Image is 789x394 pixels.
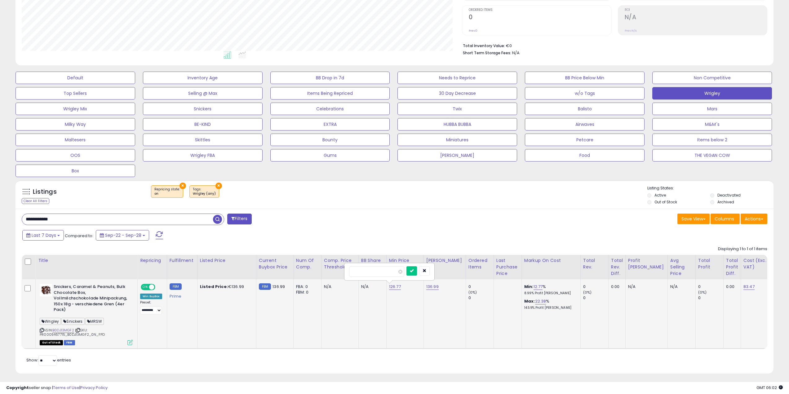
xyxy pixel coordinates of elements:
[625,8,767,12] span: ROI
[141,285,149,290] span: ON
[33,188,57,196] h5: Listings
[143,149,263,162] button: Wrigley FBA
[200,284,228,290] b: Listed Price:
[397,149,517,162] button: [PERSON_NAME]
[200,284,251,290] div: €136.99
[525,103,645,115] button: Balisto
[143,118,263,131] button: BE-KIND
[726,257,738,277] div: Total Profit Diff.
[143,72,263,84] button: Inventory Age
[200,257,254,264] div: Listed Price
[154,187,180,196] span: Repricing state :
[521,255,580,279] th: The percentage added to the cost of goods (COGS) that forms the calculator for Min & Max prices.
[193,187,216,196] span: Tags :
[611,284,621,290] div: 0.00
[524,284,576,295] div: %
[16,103,135,115] button: Wrigley Mix
[296,290,317,295] div: FBM: 0
[143,134,263,146] button: Skittles
[397,87,517,100] button: 30 Day Decrease
[96,230,149,241] button: Sep-22 - Sep-28
[40,284,52,296] img: 41Mq9KS-g2L._SL40_.jpg
[389,257,421,264] div: Min Price
[524,257,578,264] div: Markup on Cost
[40,340,63,345] span: All listings that are currently out of stock and unavailable for purchase on Amazon
[22,230,64,241] button: Last 7 Days
[170,257,195,264] div: Fulfillment
[65,233,93,239] span: Compared to:
[143,103,263,115] button: Snickers
[16,87,135,100] button: Top Sellers
[80,385,108,391] a: Privacy Policy
[756,385,783,391] span: 2025-10-6 06:02 GMT
[524,291,576,295] p: 8.99% Profit [PERSON_NAME]
[143,87,263,100] button: Selling @ Max
[525,87,645,100] button: w/o Tags
[743,284,755,290] a: 83.47
[583,290,592,295] small: (0%)
[170,283,182,290] small: FBM
[652,134,772,146] button: Items below 2
[270,103,390,115] button: Celebrations
[324,284,354,290] div: N/A
[583,284,608,290] div: 0
[524,299,576,310] div: %
[496,257,519,277] div: Last Purchase Price
[698,290,707,295] small: (0%)
[698,257,721,270] div: Total Profit
[468,284,494,290] div: 0
[524,284,534,290] b: Min:
[6,385,108,391] div: seller snap | |
[743,257,775,270] div: Cost (Exc. VAT)
[677,214,710,224] button: Save View
[524,298,535,304] b: Max:
[38,257,135,264] div: Title
[525,149,645,162] button: Food
[463,43,505,48] b: Total Inventory Value:
[583,257,606,270] div: Total Rev.
[534,284,543,290] a: 12.77
[361,284,382,290] div: N/A
[85,318,104,325] span: MRSW
[16,149,135,162] button: OOS
[625,14,767,22] h2: N/A
[53,385,79,391] a: Terms of Use
[670,284,691,290] div: N/A
[535,298,546,304] a: 22.38
[654,193,666,198] label: Active
[16,118,135,131] button: Milky Way
[397,134,517,146] button: Miniatures
[270,149,390,162] button: Gums
[654,199,677,205] label: Out of Stock
[259,257,291,270] div: Current Buybox Price
[180,183,186,189] button: ×
[16,165,135,177] button: Box
[259,283,271,290] small: FBM
[40,318,61,325] span: Wrigley
[652,118,772,131] button: M&M´s
[54,284,129,314] b: Snickers, Caramel & Peanuts, Bulk Chocolate Box, Vollmilchschokolade Minipackung, 150x 18g - vers...
[154,192,180,196] div: on
[140,257,164,264] div: Repricing
[22,198,49,204] div: Clear All Filters
[426,284,439,290] a: 136.99
[270,118,390,131] button: EXTRA
[468,290,477,295] small: (0%)
[61,318,84,325] span: Snickers
[16,134,135,146] button: Maltesers
[469,29,477,33] small: Prev: 0
[361,257,384,270] div: BB Share 24h.
[512,50,520,56] span: N/A
[652,87,772,100] button: Wrigley
[193,192,216,196] div: Wrigley (any)
[397,72,517,84] button: Needs to Reprice
[670,257,693,277] div: Avg Selling Price
[105,232,141,238] span: Sep-22 - Sep-28
[397,118,517,131] button: HUBBA BUBBA
[64,340,75,345] span: FBM
[270,87,390,100] button: Items Being Repriced
[270,72,390,84] button: BB Drop in 7d
[170,291,193,299] div: Prime
[525,118,645,131] button: Airwaves
[652,103,772,115] button: Mars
